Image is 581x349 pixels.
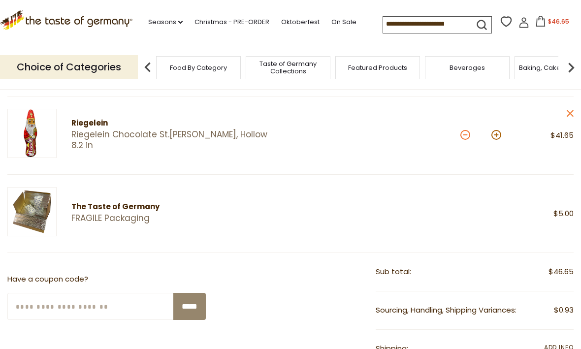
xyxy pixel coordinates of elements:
a: Christmas - PRE-ORDER [194,17,269,28]
img: next arrow [561,58,581,77]
a: Riegelein Chocolate St.[PERSON_NAME], Hollow 8.2 in [71,129,273,151]
span: Sourcing, Handling, Shipping Variances: [376,305,516,315]
span: $0.93 [554,304,574,317]
div: Riegelein [71,117,273,129]
a: Seasons [148,17,183,28]
img: FRAGILE Packaging [7,187,57,236]
a: FRAGILE Packaging [71,213,305,223]
button: $46.65 [531,16,573,31]
a: Beverages [450,64,485,71]
p: Have a coupon code? [7,273,206,286]
img: previous arrow [138,58,158,77]
span: $46.65 [549,266,574,278]
a: Taste of Germany Collections [249,60,327,75]
span: $5.00 [553,208,574,219]
a: Featured Products [348,64,407,71]
span: $41.65 [550,130,574,140]
a: On Sale [331,17,356,28]
a: Food By Category [170,64,227,71]
div: The Taste of Germany [71,201,305,213]
span: Sub total: [376,266,411,277]
span: $46.65 [548,17,569,26]
img: Riegelein Chocolate St.Nicholas, Hollow 8.2 in [7,109,57,158]
a: Oktoberfest [281,17,320,28]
